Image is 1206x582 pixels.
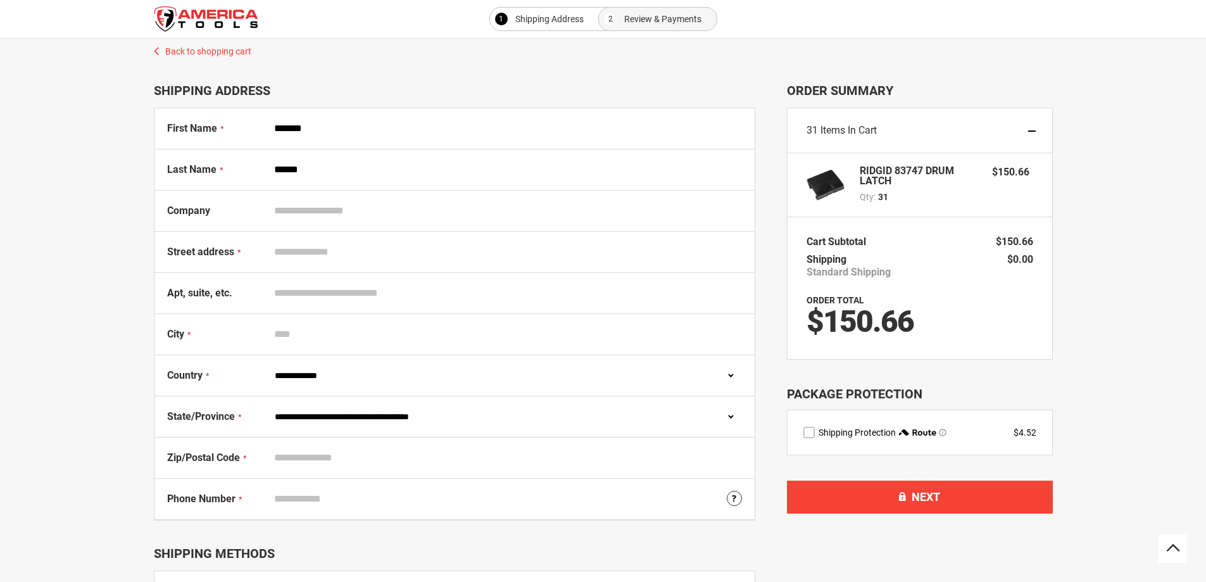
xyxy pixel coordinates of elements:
span: $150.66 [992,166,1029,178]
span: $0.00 [1007,253,1033,265]
span: Shipping Address [515,11,584,27]
img: America Tools [154,6,258,32]
span: Shipping [807,253,846,265]
span: City [167,328,184,340]
div: $4.52 [1014,426,1036,439]
span: State/Province [167,410,235,422]
span: 2 [608,11,613,27]
div: route shipping protection selector element [803,426,1036,439]
span: Street address [167,246,234,258]
img: RIDGID 83747 DRUM LATCH [807,166,845,204]
span: Review & Payments [624,11,701,27]
span: Order Summary [787,83,1053,98]
span: First Name [167,122,217,134]
span: Last Name [167,163,217,175]
span: Phone Number [167,493,236,505]
span: Shipping Protection [819,427,896,438]
th: Cart Subtotal [807,233,872,251]
span: 1 [499,11,503,27]
span: Qty [860,192,874,202]
button: Next [787,481,1053,514]
strong: RIDGID 83747 DRUM LATCH [860,166,980,186]
span: Zip/Postal Code [167,452,240,464]
span: Country [167,369,203,381]
span: $150.66 [807,303,914,339]
span: Next [912,490,940,503]
strong: Order Total [807,295,864,305]
span: Items in Cart [820,124,877,136]
span: Learn more [939,429,946,436]
div: Shipping Methods [154,546,755,561]
span: 31 [878,191,888,203]
span: Company [167,205,210,217]
a: store logo [154,6,258,32]
span: $150.66 [996,236,1033,248]
div: Shipping Address [154,83,755,98]
a: Back to shopping cart [141,39,1065,58]
span: Standard Shipping [807,266,891,279]
div: Package Protection [787,385,1053,403]
span: Apt, suite, etc. [167,287,232,299]
span: 31 [807,124,818,136]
